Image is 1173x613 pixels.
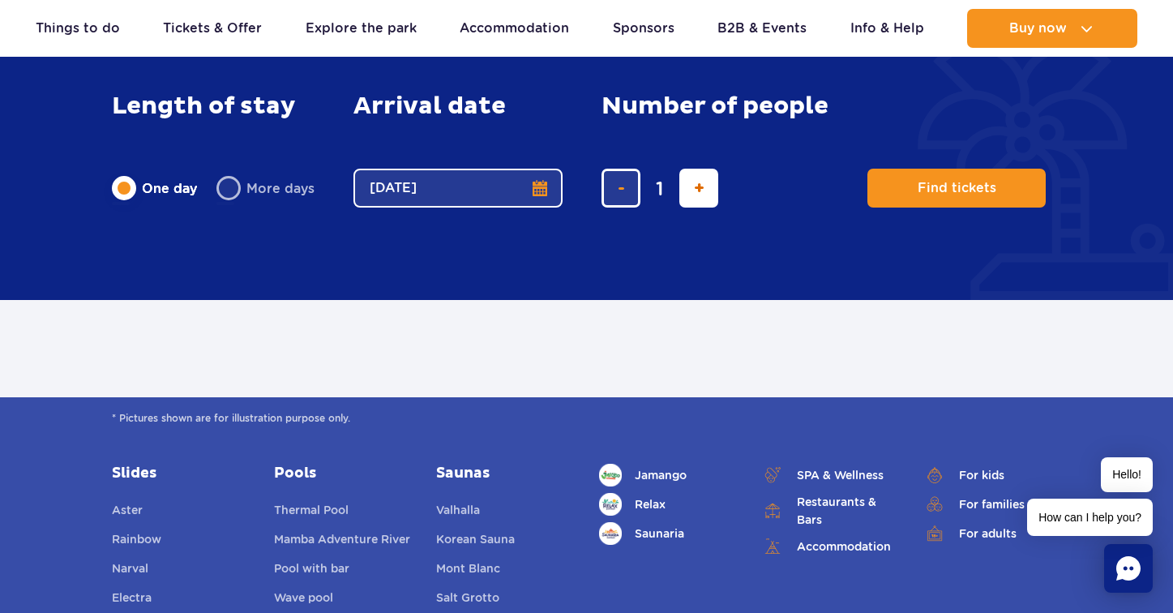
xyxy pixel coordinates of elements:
[353,169,563,208] button: [DATE]
[613,9,674,48] a: Sponsors
[761,493,899,529] a: Restaurants & Bars
[1104,544,1153,593] div: Chat
[274,589,333,611] a: Wave pool
[353,92,506,120] span: Arrival date
[112,589,152,611] a: Electra
[601,92,828,120] span: Number of people
[112,562,148,575] span: Narval
[717,9,807,48] a: B2B & Events
[112,171,197,205] label: One day
[850,9,924,48] a: Info & Help
[923,522,1061,545] a: For adults
[640,169,679,208] input: number of tickets
[867,169,1046,208] button: Find tickets
[436,464,574,483] a: Saunas
[274,501,349,524] a: Thermal Pool
[112,410,1061,427] span: * Pictures shown are for illustration purpose only.
[436,501,480,524] a: Valhalla
[112,60,1061,240] form: Planning your visit to Park of Poland
[761,464,899,487] a: SPA & Wellness
[967,9,1137,48] button: Buy now
[112,559,148,582] a: Narval
[679,169,718,208] button: add ticket
[112,504,143,517] span: Aster
[599,464,737,487] a: Jamango
[923,493,1061,516] a: For families
[923,464,1061,487] a: For kids
[306,9,417,48] a: Explore the park
[436,589,499,611] a: Salt Grotto
[918,181,996,195] span: Find tickets
[274,559,349,582] a: Pool with bar
[1101,457,1153,492] span: Hello!
[112,92,296,120] span: Length of stay
[112,530,161,553] a: Rainbow
[1009,21,1067,36] span: Buy now
[112,501,143,524] a: Aster
[163,9,262,48] a: Tickets & Offer
[635,466,687,484] span: Jamango
[601,169,640,208] button: remove ticket
[36,9,120,48] a: Things to do
[112,533,161,546] span: Rainbow
[599,522,737,545] a: Saunaria
[112,464,250,483] a: Slides
[274,464,412,483] a: Pools
[460,9,569,48] a: Accommodation
[599,493,737,516] a: Relax
[436,530,515,553] a: Korean Sauna
[216,171,315,205] label: More days
[761,535,899,558] a: Accommodation
[274,530,410,553] a: Mamba Adventure River
[1027,499,1153,536] span: How can I help you?
[436,559,500,582] a: Mont Blanc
